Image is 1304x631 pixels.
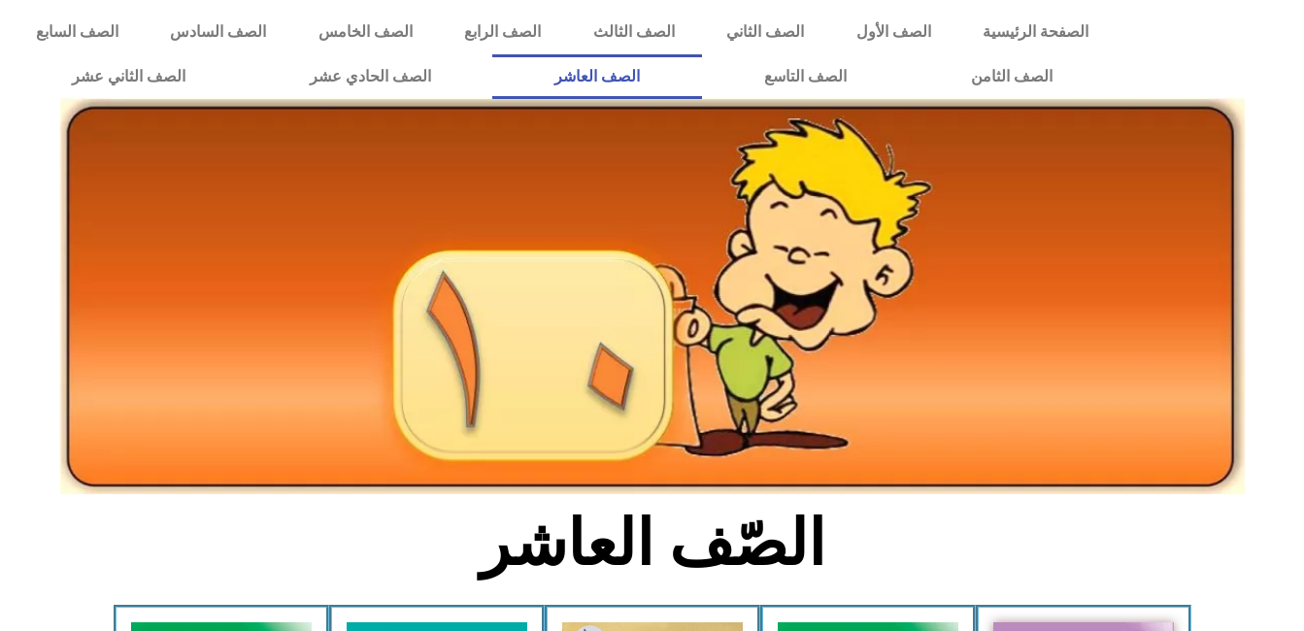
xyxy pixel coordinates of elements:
[438,10,566,54] a: الصف الرابع
[702,54,909,99] a: الصف التاسع
[10,54,248,99] a: الصف الثاني عشر
[492,54,702,99] a: الصف العاشر
[909,54,1115,99] a: الصف الثامن
[567,10,700,54] a: الصف الثالث
[830,10,956,54] a: الصف الأول
[145,10,292,54] a: الصف السادس
[248,54,493,99] a: الصف الحادي عشر
[292,10,438,54] a: الصف الخامس
[331,506,973,581] h2: الصّف العاشر
[700,10,829,54] a: الصف الثاني
[956,10,1114,54] a: الصفحة الرئيسية
[10,10,144,54] a: الصف السابع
